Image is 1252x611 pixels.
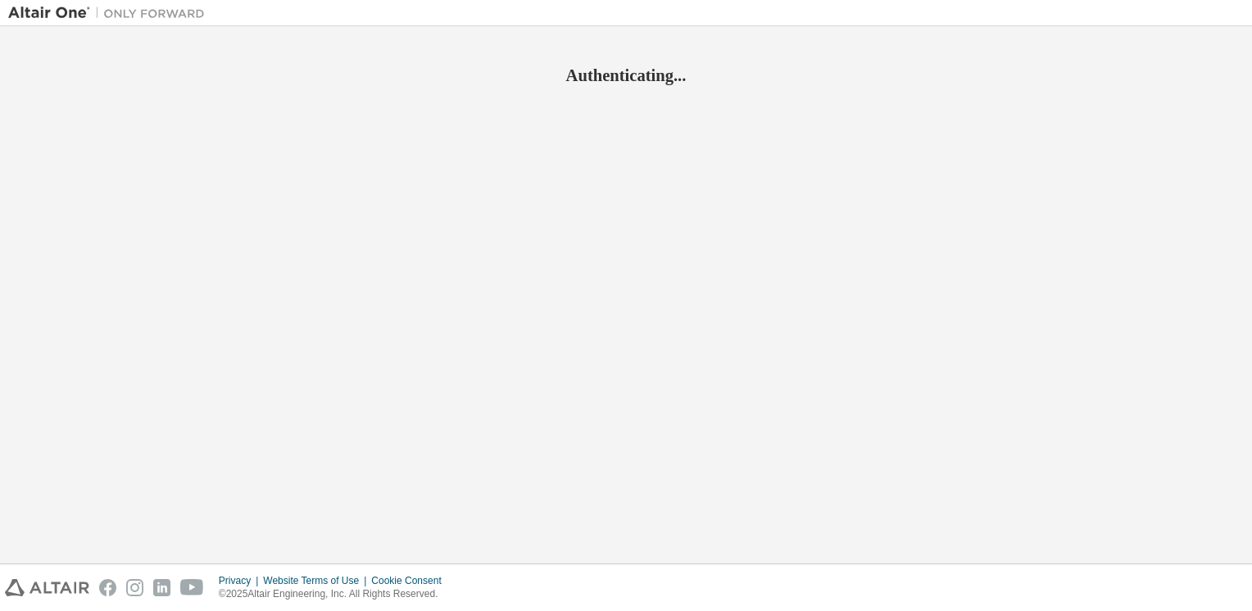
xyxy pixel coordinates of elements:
[153,579,170,596] img: linkedin.svg
[371,574,451,587] div: Cookie Consent
[180,579,204,596] img: youtube.svg
[126,579,143,596] img: instagram.svg
[219,574,263,587] div: Privacy
[263,574,371,587] div: Website Terms of Use
[8,65,1244,86] h2: Authenticating...
[99,579,116,596] img: facebook.svg
[8,5,213,21] img: Altair One
[5,579,89,596] img: altair_logo.svg
[219,587,451,601] p: © 2025 Altair Engineering, Inc. All Rights Reserved.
